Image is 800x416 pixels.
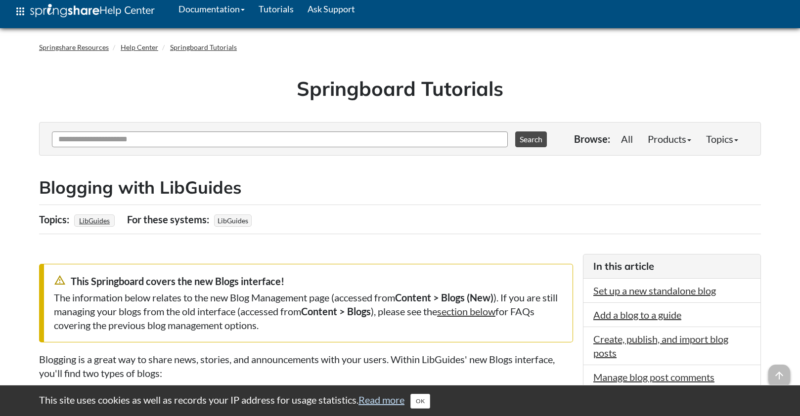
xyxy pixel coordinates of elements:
a: Springshare Resources [39,43,109,51]
div: The information below relates to the new Blog Management page (accessed from ). If you are still ... [54,291,563,332]
a: Add a blog to a guide [593,309,681,321]
a: Springboard Tutorials [170,43,237,51]
a: Help Center [121,43,158,51]
a: arrow_upward [768,366,790,377]
span: arrow_upward [768,365,790,386]
p: Blogging is a great way to share news, stories, and announcements with your users. Within LibGuid... [39,352,573,380]
strong: Content > Blogs [301,305,371,317]
a: Manage blog post comments [593,371,714,383]
div: This site uses cookies as well as records your IP address for usage statistics. [29,393,771,409]
a: Set up a new standalone blog [593,285,716,296]
strong: Content > Blogs (New) [395,291,493,303]
span: Help Center [99,3,155,16]
div: This Springboard covers the new Blogs interface! [54,274,563,288]
a: All [614,129,640,149]
a: Create, publish, and import blog posts [593,333,728,359]
span: apps [14,5,26,17]
a: Topics [699,129,746,149]
h2: Blogging with LibGuides [39,175,761,200]
div: Topics: [39,210,72,229]
h3: In this article [593,259,751,273]
button: Search [515,131,547,147]
a: LibGuides [78,213,111,228]
button: Close [410,394,430,409]
p: Browse: [574,132,610,146]
h1: Springboard Tutorials [46,75,754,102]
span: warning_amber [54,274,66,286]
div: For these systems: [127,210,212,229]
a: Products [640,129,699,149]
span: LibGuides [214,214,252,227]
img: Springshare [30,4,99,17]
a: Read more [358,394,404,406]
a: section below [437,305,495,317]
